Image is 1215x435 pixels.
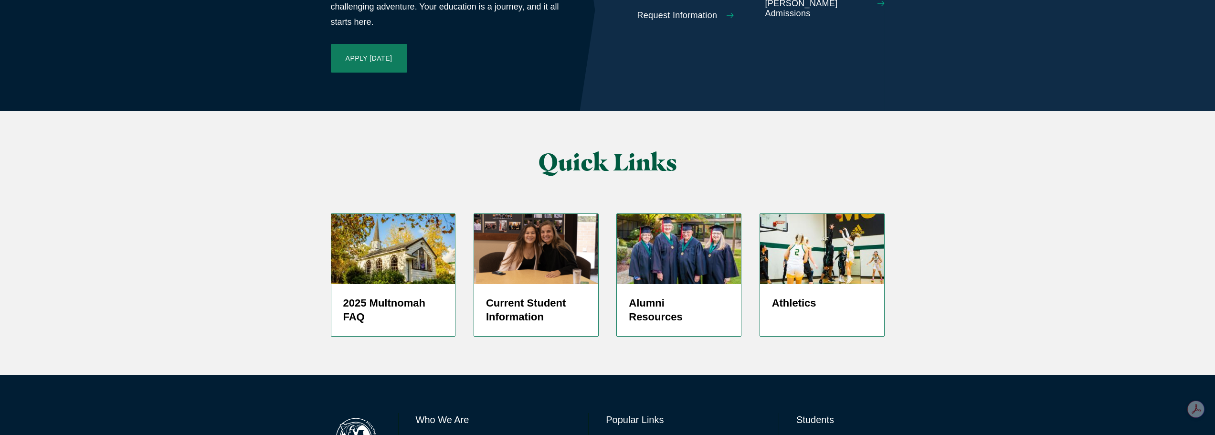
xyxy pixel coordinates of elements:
a: Apply [DATE] [331,44,407,73]
a: screenshot-2024-05-27-at-1.37.12-pm Current Student Information [474,213,599,337]
a: Women's Basketball player shooting jump shot Athletics [760,213,885,337]
h6: Who We Are [416,413,571,426]
a: Prayer Chapel in Fall 2025 Multnomah FAQ [331,213,456,337]
h5: 2025 Multnomah FAQ [343,296,444,325]
img: screenshot-2024-05-27-at-1.37.12-pm [474,214,598,284]
img: 50 Year Alumni 2019 [617,214,741,284]
h6: Students [796,413,884,426]
img: WBBALL_WEB [760,214,884,284]
a: Request Information [637,11,757,21]
h6: Popular Links [606,413,761,426]
h5: Alumni Resources [629,296,729,325]
h5: Athletics [772,296,872,310]
a: 50 Year Alumni 2019 Alumni Resources [616,213,741,337]
span: Request Information [637,11,718,21]
h5: Current Student Information [486,296,586,325]
h2: Quick Links [426,149,789,175]
img: Prayer Chapel in Fall [331,214,455,284]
